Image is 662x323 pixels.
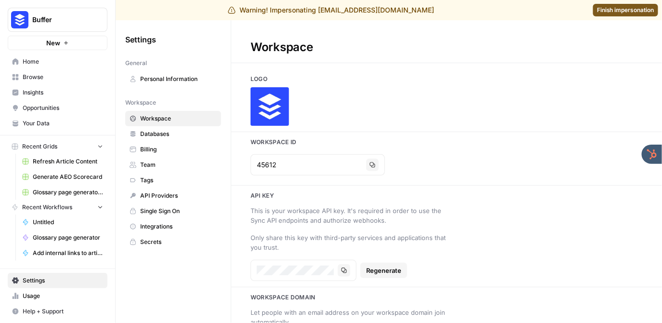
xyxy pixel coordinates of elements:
button: Regenerate [360,263,407,278]
span: Opportunities [23,104,103,112]
span: Home [23,57,103,66]
a: Secrets [125,234,221,250]
div: Workspace [231,40,332,55]
span: Glossary page generator Grid [33,188,103,197]
a: Single Sign On [125,203,221,219]
span: Recent Grids [22,142,57,151]
span: Settings [23,276,103,285]
span: Workspace [125,98,156,107]
span: Help + Support [23,307,103,316]
a: Finish impersonation [593,4,658,16]
div: Only share this key with third-party services and applications that you trust. [251,233,447,252]
a: Integrations [125,219,221,234]
span: Tags [140,176,217,185]
div: This is your workspace API key. It's required in order to use the Sync API endpoints and authoriz... [251,206,447,225]
button: Recent Workflows [8,200,107,215]
a: Glossary page generator [18,230,107,245]
a: Home [8,54,107,69]
span: Browse [23,73,103,81]
div: Warning! Impersonating [EMAIL_ADDRESS][DOMAIN_NAME] [228,5,434,15]
span: General [125,59,147,67]
a: Tags [125,173,221,188]
span: Integrations [140,222,217,231]
a: Refresh Article Content [18,154,107,169]
h3: Workspace Id [231,138,662,147]
span: Usage [23,292,103,300]
a: API Providers [125,188,221,203]
button: New [8,36,107,50]
a: Your Data [8,116,107,131]
span: Secrets [140,238,217,246]
img: Company Logo [251,87,289,126]
span: Workspace [140,114,217,123]
img: Buffer Logo [11,11,28,28]
a: Browse [8,69,107,85]
a: Add internal links to article [18,245,107,261]
span: Settings [125,34,156,45]
a: Databases [125,126,221,142]
h3: Workspace Domain [231,293,662,302]
a: Settings [8,273,107,288]
a: Generate AEO Scorecard [18,169,107,185]
a: Insights [8,85,107,100]
a: Glossary page generator Grid [18,185,107,200]
span: Regenerate [366,266,401,275]
span: API Providers [140,191,217,200]
span: New [46,38,60,48]
span: Insights [23,88,103,97]
span: Buffer [32,15,91,25]
button: Help + Support [8,304,107,319]
a: Usage [8,288,107,304]
span: Finish impersonation [597,6,654,14]
a: Team [125,157,221,173]
span: Single Sign On [140,207,217,215]
span: Generate AEO Scorecard [33,173,103,181]
a: Untitled [18,215,107,230]
span: Untitled [33,218,103,227]
span: Refresh Article Content [33,157,103,166]
button: Workspace: Buffer [8,8,107,32]
span: Databases [140,130,217,138]
span: Billing [140,145,217,154]
a: Personal Information [125,71,221,87]
span: Recent Workflows [22,203,72,212]
h3: Api key [231,191,662,200]
button: Recent Grids [8,139,107,154]
span: Glossary page generator [33,233,103,242]
span: Personal Information [140,75,217,83]
span: Your Data [23,119,103,128]
a: Billing [125,142,221,157]
a: Opportunities [8,100,107,116]
span: Team [140,161,217,169]
span: Add internal links to article [33,249,103,257]
h3: Logo [231,75,662,83]
a: Workspace [125,111,221,126]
